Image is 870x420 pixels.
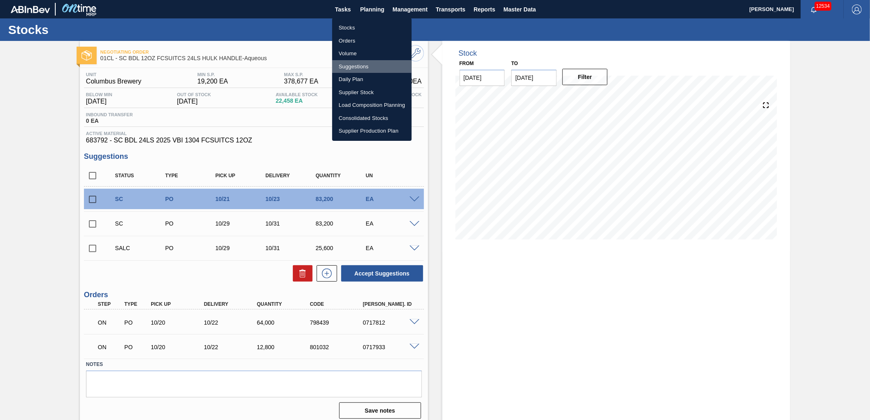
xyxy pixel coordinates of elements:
[332,34,412,47] a: Orders
[332,99,412,112] a: Load Composition Planning
[332,21,412,34] a: Stocks
[332,86,412,99] a: Supplier Stock
[332,60,412,73] a: Suggestions
[332,112,412,125] a: Consolidated Stocks
[332,124,412,138] a: Supplier Production Plan
[332,47,412,60] a: Volume
[332,73,412,86] a: Daily Plan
